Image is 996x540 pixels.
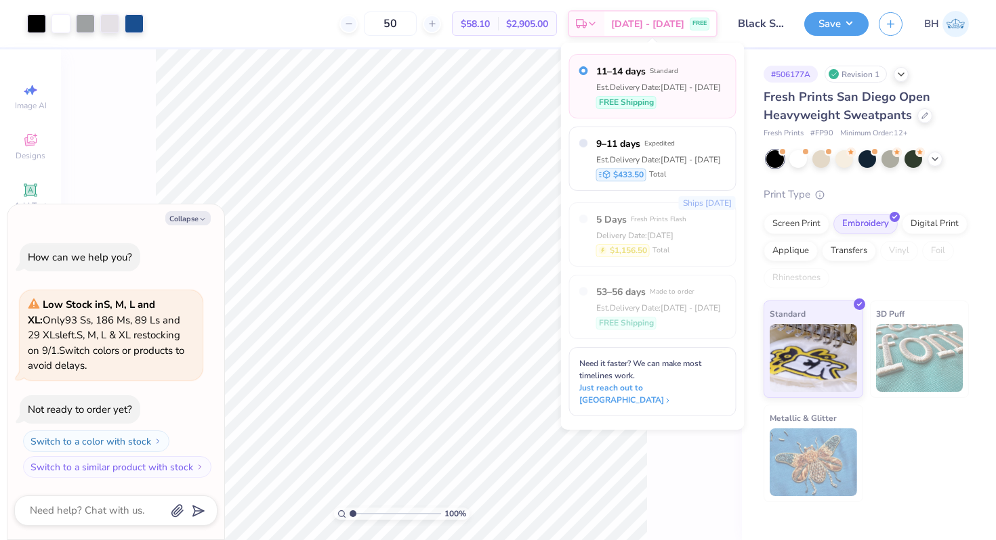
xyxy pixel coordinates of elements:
div: Print Type [764,187,969,202]
span: Expedited [644,139,675,148]
span: 53–56 days [596,285,646,299]
button: Save [804,12,869,36]
span: $2,905.00 [506,17,548,31]
span: $1,156.50 [610,244,647,256]
span: Fresh Prints Flash [631,215,686,224]
span: Image AI [15,100,47,111]
div: Revision 1 [825,66,887,83]
div: How can we help you? [28,250,132,264]
span: FREE Shipping [599,96,654,108]
span: $58.10 [461,17,490,31]
span: BH [924,16,939,32]
span: $433.50 [613,168,644,181]
div: Est. Delivery Date: [DATE] - [DATE] [596,302,721,314]
input: – – [364,12,417,36]
span: Need it faster? We can make most timelines work. [579,358,701,381]
span: 3D Puff [876,307,905,321]
span: Just reach out to [GEOGRAPHIC_DATA] [579,382,726,406]
div: Screen Print [764,214,829,234]
div: Delivery Date: [DATE] [596,229,686,242]
span: 11–14 days [596,64,646,78]
span: 9–11 days [596,137,640,151]
span: Add Text [14,200,47,211]
span: FREE Shipping [599,317,654,329]
img: Bella Henkels [942,11,969,37]
span: Made to order [650,287,694,296]
span: Total [652,245,669,256]
div: Transfers [822,241,876,261]
span: Minimum Order: 12 + [840,128,908,139]
button: Switch to a similar product with stock [23,456,211,478]
div: Embroidery [833,214,898,234]
img: Standard [770,324,857,392]
strong: Low Stock in S, M, L and XL : [28,298,155,327]
input: Untitled Design [728,10,794,37]
div: Vinyl [880,241,918,261]
span: Standard [650,66,678,76]
div: # 506177A [764,66,818,83]
img: Switch to a color with stock [154,437,162,445]
button: Collapse [165,211,211,225]
div: Digital Print [902,214,968,234]
div: Rhinestones [764,268,829,288]
div: Not ready to order yet? [28,403,132,416]
span: Fresh Prints San Diego Open Heavyweight Sweatpants [764,89,930,123]
span: Metallic & Glitter [770,411,837,425]
span: Fresh Prints [764,128,804,139]
span: Designs [16,150,45,161]
div: Est. Delivery Date: [DATE] - [DATE] [596,81,721,93]
div: Applique [764,241,818,261]
button: Switch to a color with stock [23,430,169,452]
img: Switch to a similar product with stock [196,463,204,471]
div: Foil [922,241,954,261]
img: Metallic & Glitter [770,428,857,496]
span: [DATE] - [DATE] [611,17,684,31]
span: Only 93 Ss, 186 Ms, 89 Ls and 29 XLs left. S, M, L & XL restocking on 9/1. Switch colors or produ... [28,298,184,372]
div: Est. Delivery Date: [DATE] - [DATE] [596,154,721,166]
span: 5 Days [596,212,627,227]
a: BH [924,11,969,37]
img: 3D Puff [876,324,963,392]
span: FREE [692,19,707,28]
span: # FP90 [810,128,833,139]
span: Total [649,169,666,181]
span: Standard [770,307,806,321]
span: 100 % [444,508,466,520]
